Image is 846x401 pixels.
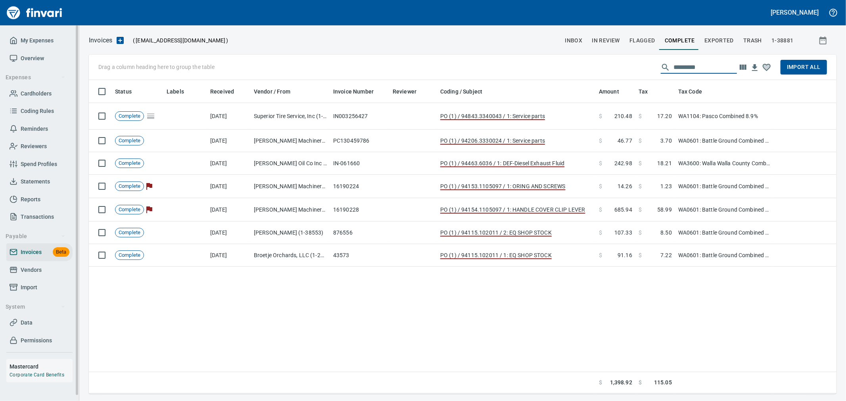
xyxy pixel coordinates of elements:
[592,36,620,46] span: In Review
[629,36,655,46] span: Flagged
[639,378,642,387] span: $
[6,302,65,312] span: System
[787,62,821,72] span: Import All
[333,87,384,96] span: Invoice Number
[53,248,69,257] span: Beta
[21,159,57,169] span: Spend Profiles
[21,89,52,99] span: Cardholders
[21,53,44,63] span: Overview
[115,252,144,259] span: Complete
[639,206,642,214] span: $
[207,175,251,198] td: [DATE]
[6,208,73,226] a: Transactions
[6,85,73,103] a: Cardholders
[704,36,734,46] span: Exported
[614,206,632,214] span: 685.94
[437,130,596,152] td: PO (1) / 94206.3330024 / 1: Service parts
[437,103,596,130] td: PO (1) / 94843.3340043 / 1: Service parts
[167,87,194,96] span: Labels
[6,332,73,349] a: Permissions
[210,87,234,96] span: Received
[678,87,702,96] span: Tax Code
[115,87,132,96] span: Status
[128,36,228,44] p: ( )
[599,229,602,237] span: $
[21,265,42,275] span: Vendors
[6,314,73,332] a: Data
[21,195,40,204] span: Reports
[144,183,154,189] span: Flagged
[639,112,642,120] span: $
[115,160,144,167] span: Complete
[6,102,73,120] a: Coding Rules
[437,198,596,222] td: PO (1) / 94154.1105097 / 1: HANDLE COVER CLIP LEVER
[330,103,389,130] td: IN003256427
[10,372,64,378] a: Corporate Card Benefits
[333,87,374,96] span: Invoice Number
[675,222,774,244] td: WA0601: Battle Ground Combined 8.6%
[618,137,632,145] span: 46.77
[21,212,54,222] span: Transactions
[6,32,73,50] a: My Expenses
[144,206,154,212] span: Flagged
[2,229,69,244] button: Payable
[144,113,157,119] span: Pages Split
[21,124,48,134] span: Reminders
[21,177,50,187] span: Statements
[675,175,774,198] td: WA0601: Battle Ground Combined 8.6%
[599,137,602,145] span: $
[6,191,73,208] a: Reports
[639,159,642,167] span: $
[6,243,73,261] a: InvoicesBeta
[440,87,493,96] span: Coding / Subject
[6,173,73,191] a: Statements
[761,61,773,73] button: Column choices favorited. Click to reset to default
[440,87,482,96] span: Coding / Subject
[330,222,389,244] td: 876556
[21,141,47,151] span: Reviewers
[599,378,602,387] span: $
[89,36,112,45] nav: breadcrumb
[771,36,794,46] span: 1-38881
[207,198,251,222] td: [DATE]
[437,222,596,244] td: PO (1) / 94115.102011 / 2: EQ SHOP STOCK
[565,36,582,46] span: inbox
[660,137,672,145] span: 3.70
[330,152,389,175] td: IN-061660
[6,73,65,82] span: Expenses
[771,8,819,17] h5: [PERSON_NAME]
[251,152,330,175] td: [PERSON_NAME] Oil Co Inc (1-38025)
[2,70,69,85] button: Expenses
[614,229,632,237] span: 107.33
[330,244,389,267] td: 43573
[675,130,774,152] td: WA0601: Battle Ground Combined 8.6%
[599,87,629,96] span: Amount
[207,244,251,267] td: [DATE]
[330,175,389,198] td: 16190224
[437,244,596,267] td: PO (1) / 94115.102011 / 1: EQ SHOP STOCK
[639,137,642,145] span: $
[437,175,596,198] td: PO (1) / 94153.1105097 / 1: ORING AND SCREWS
[639,182,642,190] span: $
[610,378,632,387] span: 1,398.92
[207,103,251,130] td: [DATE]
[639,229,642,237] span: $
[614,159,632,167] span: 242.98
[115,137,144,145] span: Complete
[21,247,42,257] span: Invoices
[207,130,251,152] td: [DATE]
[135,36,226,44] span: [EMAIL_ADDRESS][DOMAIN_NAME]
[330,198,389,222] td: 16190228
[675,152,774,175] td: WA3600: Walla Walla County Combined 8.1%
[6,231,65,241] span: Payable
[6,50,73,67] a: Overview
[654,378,672,387] span: 115.05
[599,112,602,120] span: $
[5,3,64,22] img: Finvari
[251,222,330,244] td: [PERSON_NAME] (1-38553)
[254,87,290,96] span: Vendor / From
[21,336,52,346] span: Permissions
[251,175,330,198] td: [PERSON_NAME] Machinery Inc (1-10774)
[675,103,774,130] td: WA1104: Pasco Combined 8.9%
[749,62,761,74] button: Download Table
